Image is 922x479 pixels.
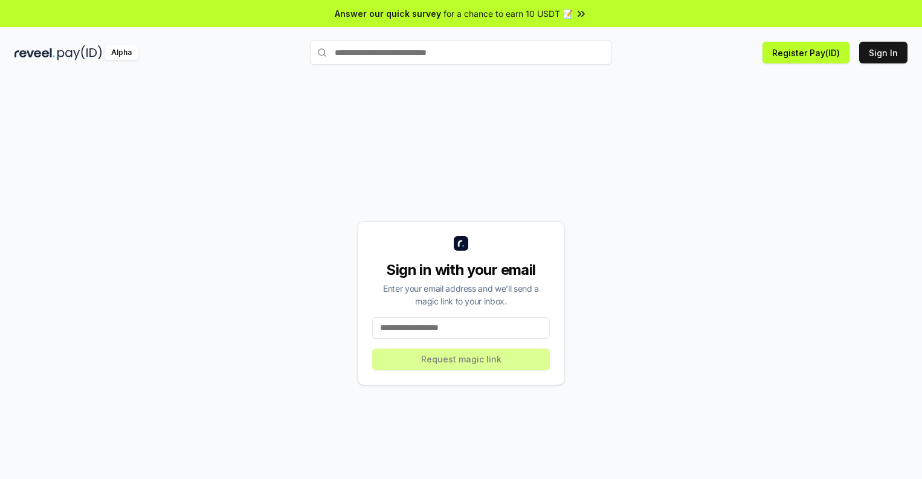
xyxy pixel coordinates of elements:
button: Register Pay(ID) [762,42,849,63]
img: pay_id [57,45,102,60]
img: reveel_dark [15,45,55,60]
img: logo_small [454,236,468,251]
div: Alpha [105,45,138,60]
span: Answer our quick survey [335,7,441,20]
span: for a chance to earn 10 USDT 📝 [443,7,573,20]
div: Enter your email address and we’ll send a magic link to your inbox. [372,282,550,307]
button: Sign In [859,42,907,63]
div: Sign in with your email [372,260,550,280]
